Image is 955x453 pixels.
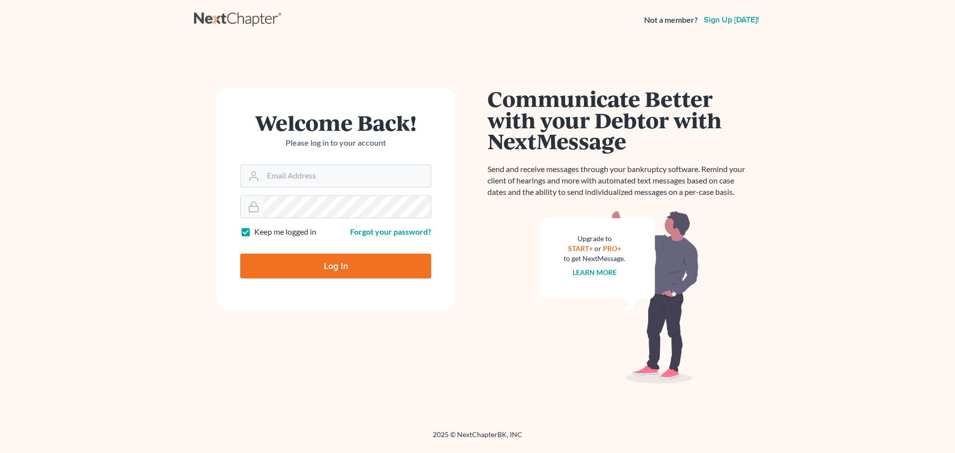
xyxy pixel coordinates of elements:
[564,234,625,244] div: Upgrade to
[573,268,617,276] a: Learn more
[240,112,431,133] h1: Welcome Back!
[702,16,761,24] a: Sign up [DATE]!
[568,244,593,253] a: START+
[540,210,699,384] img: nextmessage_bg-59042aed3d76b12b5cd301f8e5b87938c9018125f34e5fa2b7a6b67550977c72.svg
[240,137,431,149] p: Please log in to your account
[594,244,601,253] span: or
[263,165,431,187] input: Email Address
[487,164,751,198] p: Send and receive messages through your bankruptcy software. Remind your client of hearings and mo...
[644,14,698,26] strong: Not a member?
[487,88,751,152] h1: Communicate Better with your Debtor with NextMessage
[603,244,621,253] a: PRO+
[194,430,761,448] div: 2025 © NextChapterBK, INC
[564,254,625,264] div: to get NextMessage.
[240,254,431,278] input: Log In
[254,226,316,238] label: Keep me logged in
[350,227,431,236] a: Forgot your password?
